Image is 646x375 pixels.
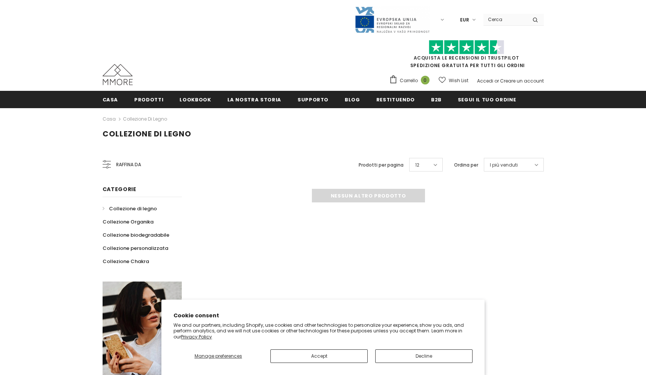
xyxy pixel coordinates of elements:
span: SPEDIZIONE GRATUITA PER TUTTI GLI ORDINI [389,43,544,69]
span: 12 [415,161,419,169]
a: La nostra storia [227,91,281,108]
a: Javni Razpis [354,16,430,23]
img: Javni Razpis [354,6,430,34]
button: Decline [375,349,473,363]
a: Collezione di legno [103,202,157,215]
span: Carrello [400,77,418,84]
a: Lookbook [180,91,211,108]
span: Prodotti [134,96,163,103]
span: Collezione di legno [103,129,191,139]
span: Collezione biodegradabile [103,231,169,239]
span: Raffina da [116,161,141,169]
span: I più venduti [490,161,518,169]
h2: Cookie consent [173,312,473,320]
a: Acquista le recensioni di TrustPilot [414,55,519,61]
span: Lookbook [180,96,211,103]
span: supporto [298,96,328,103]
span: Casa [103,96,118,103]
span: Manage preferences [195,353,242,359]
span: Wish List [449,77,468,84]
a: Blog [345,91,360,108]
a: Collezione biodegradabile [103,228,169,242]
span: Collezione Organika [103,218,153,225]
a: Creare un account [500,78,544,84]
span: La nostra storia [227,96,281,103]
a: Wish List [439,74,468,87]
span: Collezione di legno [109,205,157,212]
a: B2B [431,91,442,108]
input: Search Site [483,14,527,25]
img: Fidati di Pilot Stars [429,40,504,55]
span: EUR [460,16,469,24]
a: Casa [103,115,116,124]
span: Restituendo [376,96,415,103]
img: Casi MMORE [103,64,133,85]
a: Accedi [477,78,493,84]
a: Carrello 0 [389,75,433,86]
label: Ordina per [454,161,478,169]
button: Accept [270,349,368,363]
a: Casa [103,91,118,108]
a: Restituendo [376,91,415,108]
span: 0 [421,76,430,84]
a: Collezione Chakra [103,255,149,268]
a: Segui il tuo ordine [458,91,516,108]
span: Segui il tuo ordine [458,96,516,103]
button: Manage preferences [173,349,263,363]
a: Collezione personalizzata [103,242,168,255]
a: Collezione di legno [123,116,167,122]
span: Collezione personalizzata [103,245,168,252]
span: Blog [345,96,360,103]
a: Privacy Policy [181,334,212,340]
a: Prodotti [134,91,163,108]
span: Categorie [103,185,137,193]
a: Collezione Organika [103,215,153,228]
span: B2B [431,96,442,103]
span: Collezione Chakra [103,258,149,265]
a: supporto [298,91,328,108]
label: Prodotti per pagina [359,161,404,169]
span: or [494,78,499,84]
p: We and our partners, including Shopify, use cookies and other technologies to personalize your ex... [173,322,473,340]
